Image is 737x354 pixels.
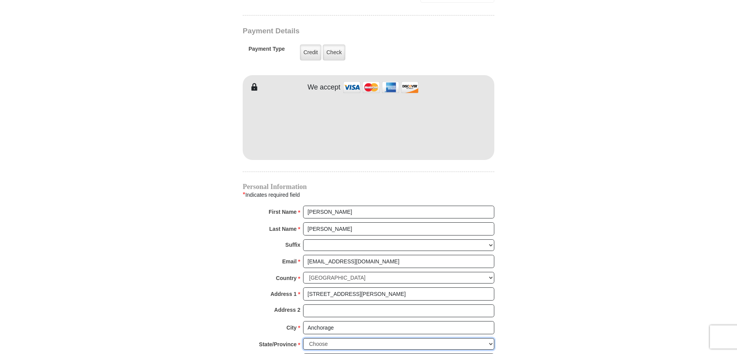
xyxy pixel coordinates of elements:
[282,256,297,267] strong: Email
[323,45,345,60] label: Check
[243,184,494,190] h4: Personal Information
[285,239,300,250] strong: Suffix
[308,83,341,92] h4: We accept
[269,206,297,217] strong: First Name
[276,273,297,284] strong: Country
[271,289,297,299] strong: Address 1
[243,190,494,200] div: Indicates required field
[300,45,321,60] label: Credit
[342,79,420,96] img: credit cards accepted
[259,339,297,350] strong: State/Province
[249,46,285,56] h5: Payment Type
[274,304,300,315] strong: Address 2
[286,322,297,333] strong: City
[243,27,440,36] h3: Payment Details
[269,223,297,234] strong: Last Name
